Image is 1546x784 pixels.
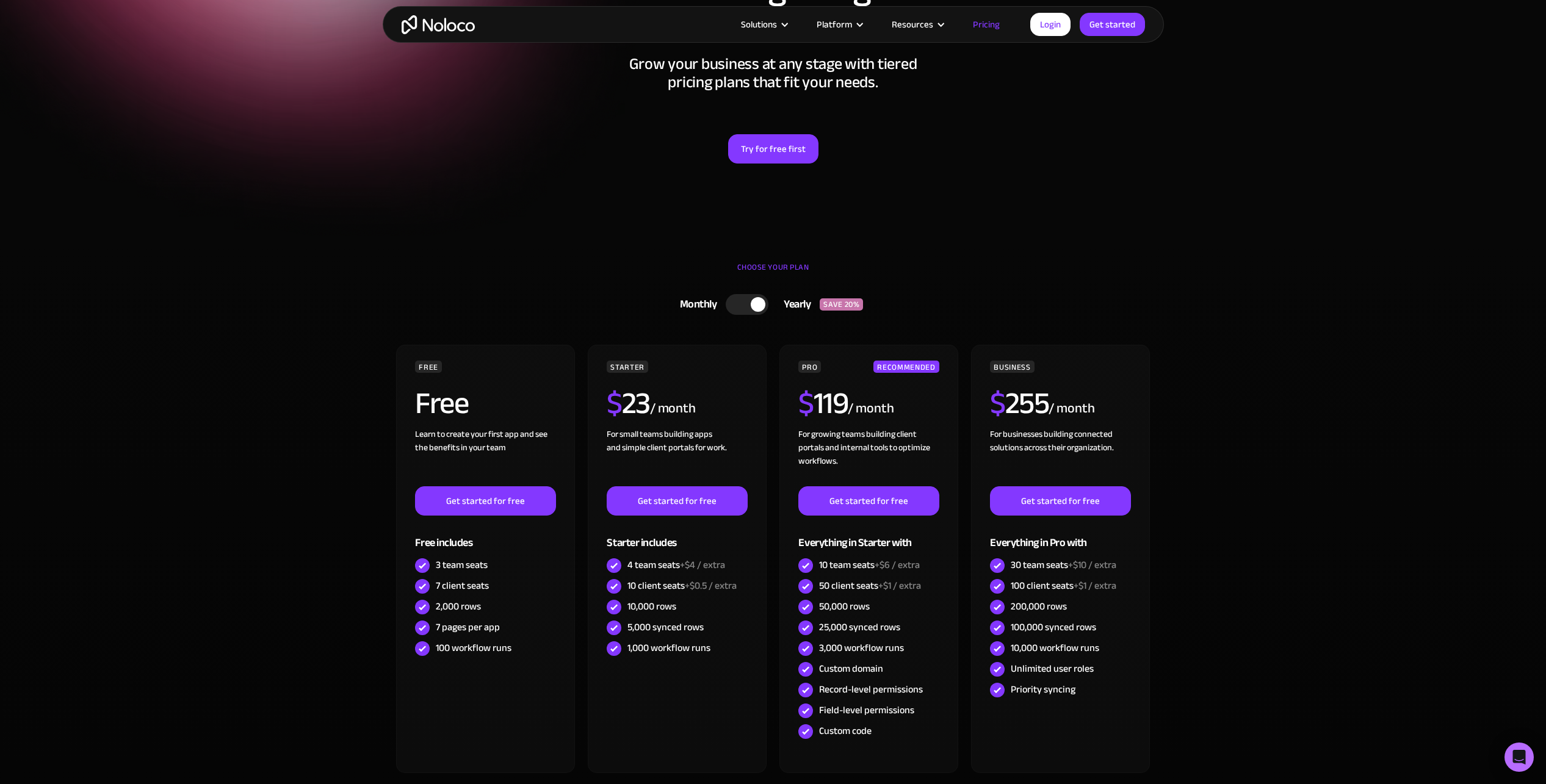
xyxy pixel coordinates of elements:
[436,579,489,592] div: 7 client seats
[607,486,747,516] a: Get started for free
[873,361,939,373] div: RECOMMENDED
[768,295,820,314] div: Yearly
[819,620,900,634] div: 25,000 synced rows
[436,620,500,634] div: 7 pages per app
[990,375,1005,432] span: $
[848,399,894,419] div: / month
[627,579,737,592] div: 10 client seats
[1011,641,1099,655] div: 10,000 workflow runs
[1504,743,1534,772] div: Open Intercom Messenger
[607,428,747,486] div: For small teams building apps and simple client portals for work. ‍
[878,577,921,595] span: +$1 / extra
[741,16,777,32] div: Solutions
[436,600,481,613] div: 2,000 rows
[1011,620,1096,634] div: 100,000 synced rows
[798,375,814,432] span: $
[627,558,725,572] div: 4 team seats
[436,558,488,572] div: 3 team seats
[415,516,555,555] div: Free includes
[798,361,821,373] div: PRO
[990,361,1034,373] div: BUSINESS
[728,134,818,164] a: Try for free first
[1011,662,1094,675] div: Unlimited user roles
[1080,13,1145,36] a: Get started
[436,641,511,655] div: 100 workflow runs
[1030,13,1071,36] a: Login
[395,55,1152,92] h2: Grow your business at any stage with tiered pricing plans that fit your needs.
[1011,579,1116,592] div: 100 client seats
[415,361,442,373] div: FREE
[819,579,921,592] div: 50 client seats
[1011,683,1075,696] div: Priority syncing
[958,16,1015,32] a: Pricing
[798,486,939,516] a: Get started for free
[990,486,1130,516] a: Get started for free
[650,399,696,419] div: / month
[819,558,920,572] div: 10 team seats
[990,388,1049,419] h2: 255
[875,556,920,574] span: +$6 / extra
[1011,558,1116,572] div: 30 team seats
[395,258,1152,289] div: CHOOSE YOUR PLAN
[990,428,1130,486] div: For businesses building connected solutions across their organization. ‍
[819,600,870,613] div: 50,000 rows
[1068,556,1116,574] span: +$10 / extra
[990,516,1130,555] div: Everything in Pro with
[798,428,939,486] div: For growing teams building client portals and internal tools to optimize workflows.
[627,641,710,655] div: 1,000 workflow runs
[415,388,468,419] h2: Free
[607,361,648,373] div: STARTER
[1049,399,1094,419] div: / month
[627,620,704,634] div: 5,000 synced rows
[819,662,883,675] div: Custom domain
[1074,577,1116,595] span: +$1 / extra
[819,683,923,696] div: Record-level permissions
[801,16,876,32] div: Platform
[402,15,475,34] a: home
[726,16,801,32] div: Solutions
[415,486,555,516] a: Get started for free
[819,724,872,738] div: Custom code
[820,298,863,311] div: SAVE 20%
[892,16,933,32] div: Resources
[817,16,852,32] div: Platform
[665,295,726,314] div: Monthly
[876,16,958,32] div: Resources
[680,556,725,574] span: +$4 / extra
[415,428,555,486] div: Learn to create your first app and see the benefits in your team ‍
[607,375,622,432] span: $
[798,388,848,419] h2: 119
[819,641,904,655] div: 3,000 workflow runs
[798,516,939,555] div: Everything in Starter with
[819,703,914,717] div: Field-level permissions
[685,577,737,595] span: +$0.5 / extra
[1011,600,1067,613] div: 200,000 rows
[607,388,650,419] h2: 23
[607,516,747,555] div: Starter includes
[627,600,676,613] div: 10,000 rows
